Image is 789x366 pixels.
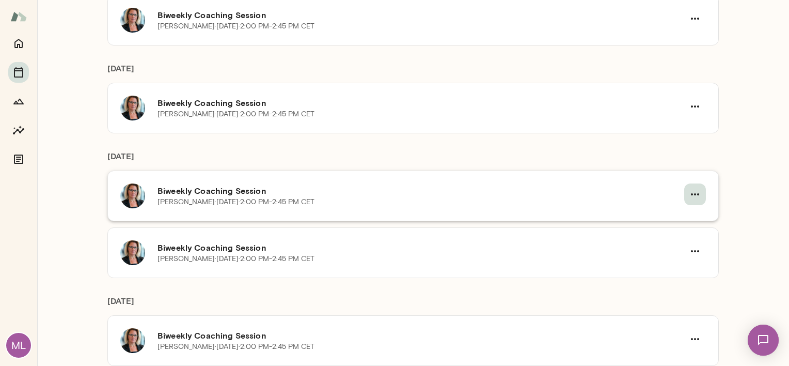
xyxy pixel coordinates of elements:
[6,333,31,358] div: ML
[157,342,314,352] p: [PERSON_NAME] · [DATE] · 2:00 PM-2:45 PM CET
[8,149,29,170] button: Documents
[157,329,684,342] h6: Biweekly Coaching Session
[10,7,27,26] img: Mento
[157,185,684,197] h6: Biweekly Coaching Session
[157,97,684,109] h6: Biweekly Coaching Session
[8,120,29,141] button: Insights
[157,21,314,32] p: [PERSON_NAME] · [DATE] · 2:00 PM-2:45 PM CET
[8,91,29,112] button: Growth Plan
[8,33,29,54] button: Home
[107,295,719,315] h6: [DATE]
[157,109,314,119] p: [PERSON_NAME] · [DATE] · 2:00 PM-2:45 PM CET
[157,197,314,207] p: [PERSON_NAME] · [DATE] · 2:00 PM-2:45 PM CET
[8,62,29,83] button: Sessions
[107,62,719,83] h6: [DATE]
[157,254,314,264] p: [PERSON_NAME] · [DATE] · 2:00 PM-2:45 PM CET
[157,9,684,21] h6: Biweekly Coaching Session
[157,241,684,254] h6: Biweekly Coaching Session
[107,150,719,171] h6: [DATE]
